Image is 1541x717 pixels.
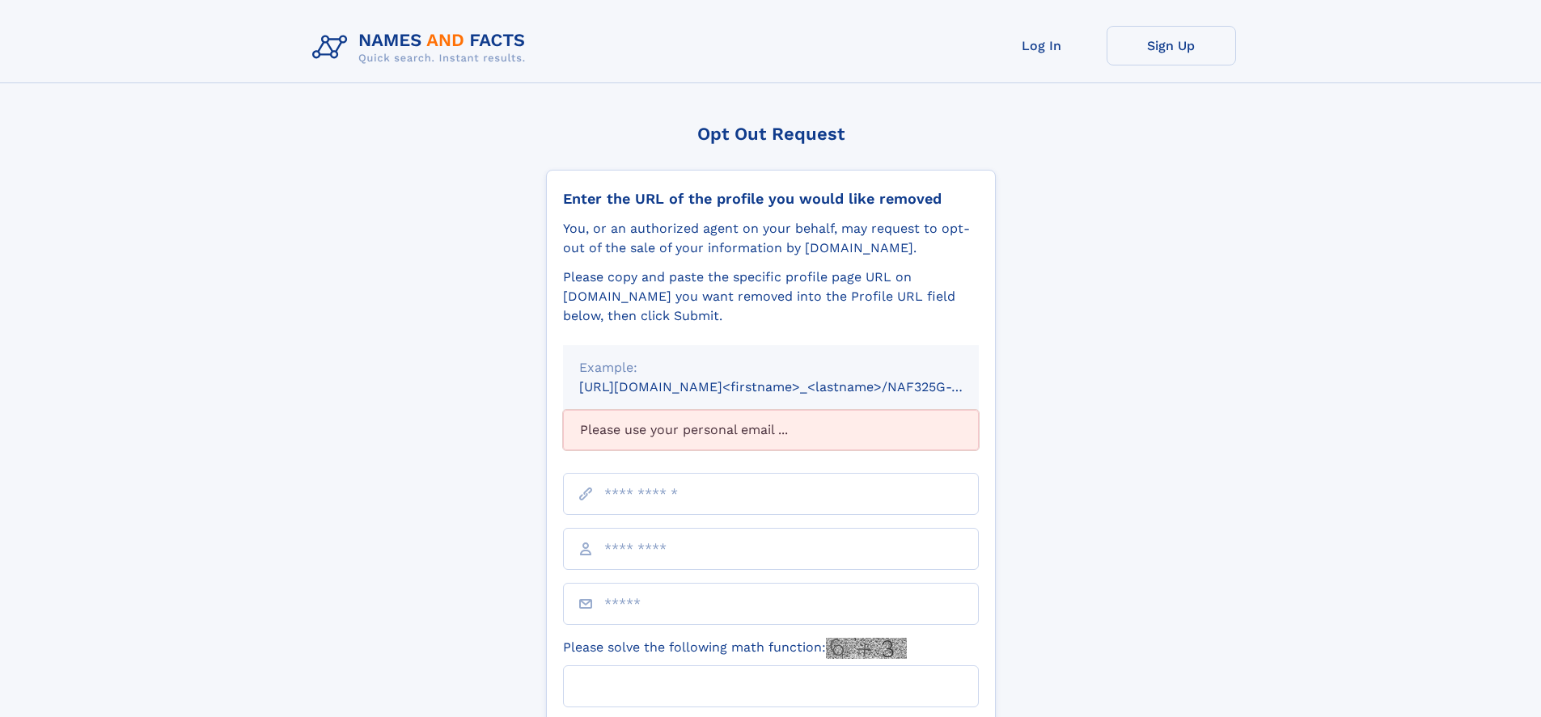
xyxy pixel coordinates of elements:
div: You, or an authorized agent on your behalf, may request to opt-out of the sale of your informatio... [563,219,979,258]
small: [URL][DOMAIN_NAME]<firstname>_<lastname>/NAF325G-xxxxxxxx [579,379,1010,394]
div: Please copy and paste the specific profile page URL on [DOMAIN_NAME] you want removed into the Pr... [563,268,979,326]
a: Sign Up [1107,26,1236,65]
div: Example: [579,358,963,377]
label: Please solve the following math function: [563,638,907,659]
a: Log In [977,26,1107,65]
div: Enter the URL of the profile you would like removed [563,190,979,208]
div: Opt Out Request [546,124,996,144]
img: Logo Names and Facts [306,26,539,70]
div: Please use your personal email ... [563,410,979,450]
